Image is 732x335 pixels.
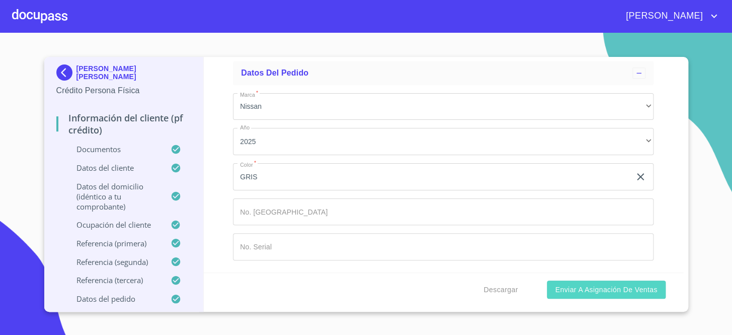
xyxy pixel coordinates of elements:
[547,281,665,299] button: Enviar a Asignación de Ventas
[634,171,646,183] button: clear input
[233,128,654,155] div: 2025
[56,85,192,97] p: Crédito Persona Física
[555,284,657,296] span: Enviar a Asignación de Ventas
[483,284,518,296] span: Descargar
[56,220,171,230] p: Ocupación del Cliente
[56,294,171,304] p: Datos del pedido
[56,112,192,136] p: Información del cliente (PF crédito)
[56,144,171,154] p: Documentos
[479,281,522,299] button: Descargar
[56,163,171,173] p: Datos del cliente
[56,64,192,85] div: [PERSON_NAME] [PERSON_NAME]
[241,69,308,77] span: Datos del pedido
[233,61,654,85] div: Datos del pedido
[56,64,76,81] img: Docupass spot blue
[56,275,171,285] p: Referencia (tercera)
[56,238,171,248] p: Referencia (primera)
[56,257,171,267] p: Referencia (segunda)
[618,8,720,24] button: account of current user
[233,93,654,120] div: Nissan
[76,64,192,81] p: [PERSON_NAME] [PERSON_NAME]
[56,181,171,212] p: Datos del domicilio (idéntico a tu comprobante)
[618,8,708,24] span: [PERSON_NAME]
